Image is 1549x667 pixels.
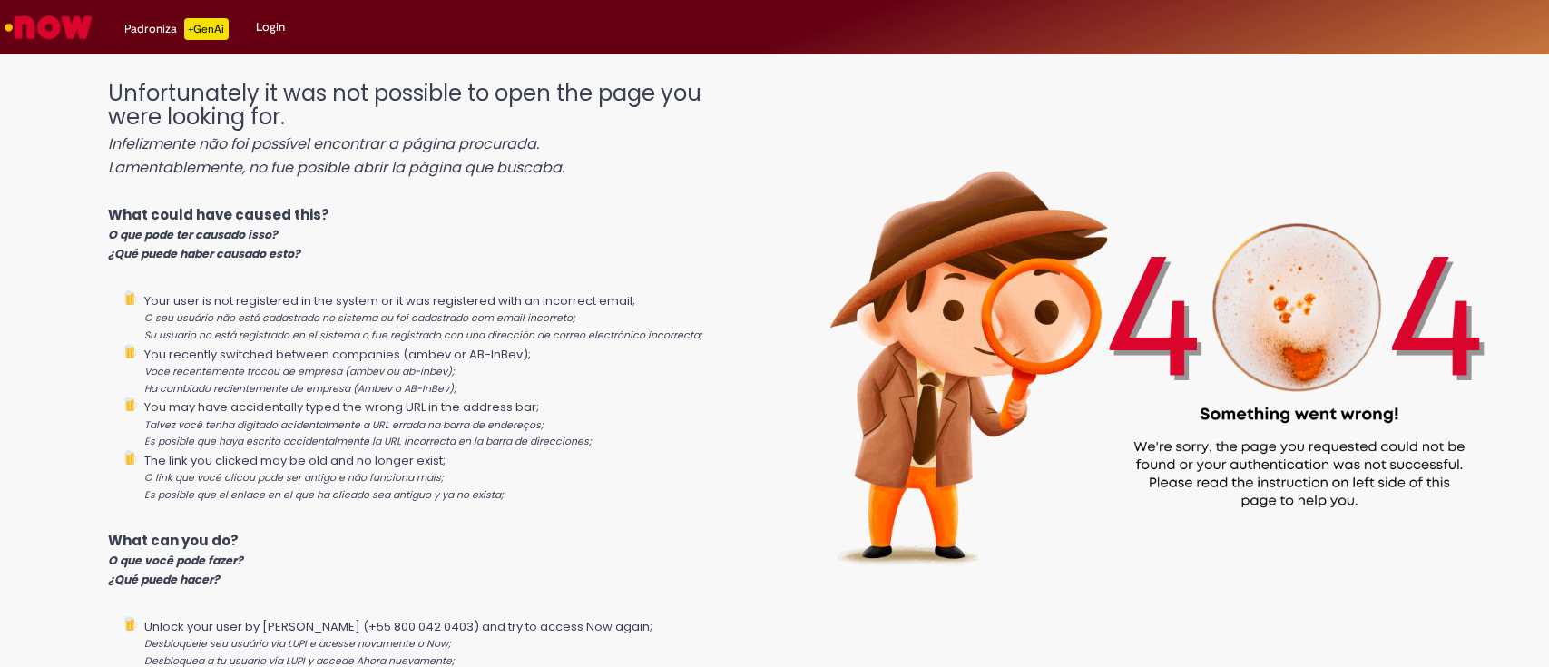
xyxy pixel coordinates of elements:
[144,471,444,485] i: O link que você clicou pode ser antigo e não funciona mais;
[757,64,1549,616] img: 404_ambev_new.png
[184,18,229,40] p: +GenAi
[108,227,278,242] i: O que pode ter causado isso?
[108,205,756,263] p: What could have caused this?
[144,450,756,504] li: The link you clicked may be old and no longer exist;
[108,133,539,154] i: Infelizmente não foi possível encontrar a página procurada.
[144,329,702,342] i: Su usuario no está registrado en el sistema o fue registrado con una dirección de correo electrón...
[144,290,756,344] li: Your user is not registered in the system or it was registered with an incorrect email;
[108,531,756,589] p: What can you do?
[108,572,220,587] i: ¿Qué puede hacer?
[144,418,544,432] i: Talvez você tenha digitado acidentalmente a URL errada na barra de endereços;
[144,311,575,325] i: O seu usuário não está cadastrado no sistema ou foi cadastrado com email incorreto;
[144,365,455,378] i: Você recentemente trocou de empresa (ambev ou ab-inbev);
[144,488,504,502] i: Es posible que el enlace en el que ha clicado sea antiguo y ya no exista;
[144,397,756,450] li: You may have accidentally typed the wrong URL in the address bar;
[108,157,564,178] i: Lamentablemente, no fue posible abrir la página que buscaba.
[144,435,592,448] i: Es posible que haya escrito accidentalmente la URL incorrecta en la barra de direcciones;
[108,246,300,261] i: ¿Qué puede haber causado esto?
[108,553,243,568] i: O que você pode fazer?
[2,9,95,45] img: ServiceNow
[124,18,229,40] div: Padroniza
[108,82,756,178] h1: Unfortunately it was not possible to open the page you were looking for.
[144,637,451,651] i: Desbloqueie seu usuário via LUPI e acesse novamente o Now;
[144,344,756,397] li: You recently switched between companies (ambev or AB-InBev);
[144,382,456,396] i: Ha cambiado recientemente de empresa (Ambev o AB-InBev);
